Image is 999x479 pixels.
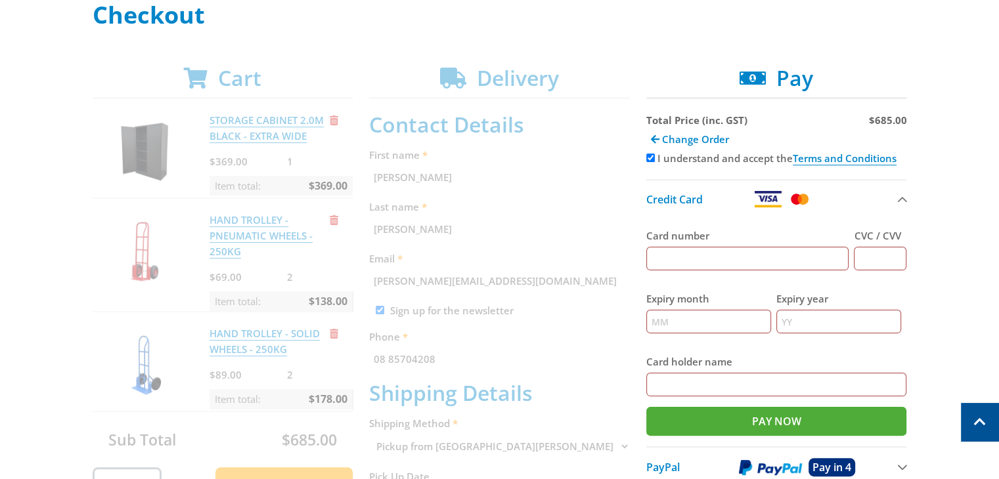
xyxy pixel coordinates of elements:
[646,128,734,150] a: Change Order
[646,310,771,333] input: MM
[646,192,703,207] span: Credit Card
[793,152,897,165] a: Terms and Conditions
[776,291,901,306] label: Expiry year
[93,2,907,28] h1: Checkout
[868,114,906,127] strong: $685.00
[662,133,729,146] span: Change Order
[812,460,851,474] span: Pay in 4
[788,191,811,207] img: Mastercard
[646,291,771,306] label: Expiry month
[646,179,907,218] button: Credit Card
[646,228,849,243] label: Card number
[776,64,813,92] span: Pay
[646,407,907,436] input: Pay Now
[646,154,655,162] input: Please accept the terms and conditions.
[753,191,782,207] img: Visa
[646,354,907,369] label: Card holder name
[646,460,680,474] span: PayPal
[646,114,747,127] strong: Total Price (inc. GST)
[854,228,906,243] label: CVC / CVV
[776,310,901,333] input: YY
[657,152,897,165] label: I understand and accept the
[739,459,802,476] img: PayPal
